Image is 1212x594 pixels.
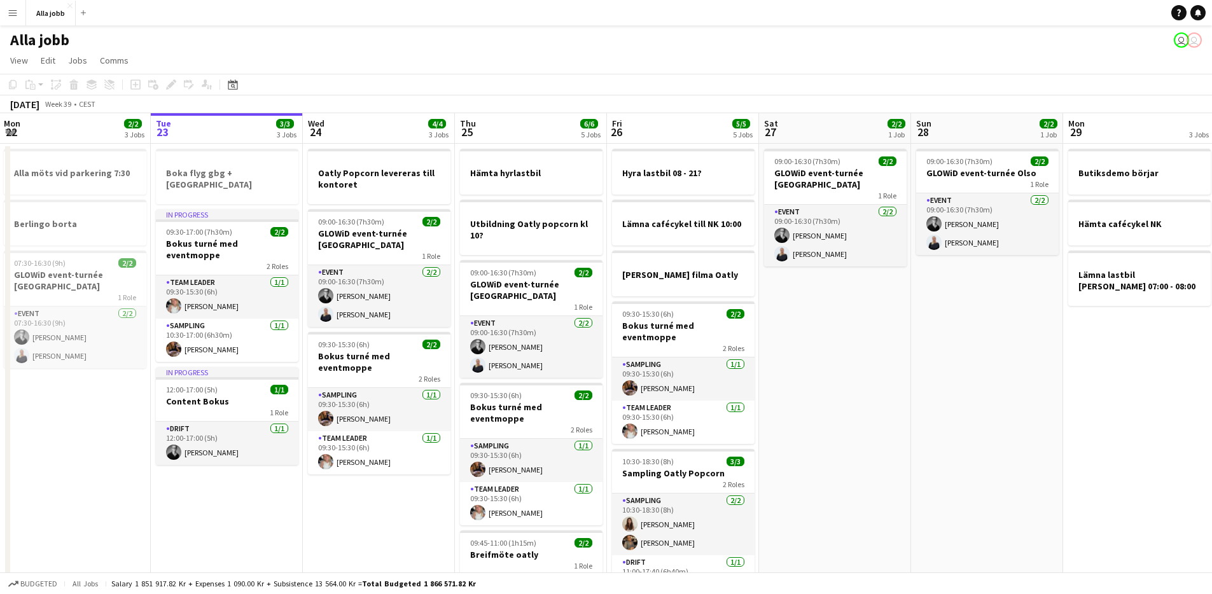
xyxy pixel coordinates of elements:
h3: Sampling Oatly Popcorn [612,467,755,479]
span: 09:45-11:00 (1h15m) [470,538,536,548]
span: Jobs [68,55,87,66]
h3: GLOWiD event-turnée [GEOGRAPHIC_DATA] [764,167,907,190]
h3: Content Bokus [156,396,298,407]
app-job-card: Hyra lastbil 08 - 21? [612,149,755,195]
span: 2/2 [118,258,136,268]
span: 2 Roles [267,261,288,271]
span: 2/2 [575,538,592,548]
span: 09:00-16:30 (7h30m) [926,156,993,166]
app-user-avatar: August Löfgren [1187,32,1202,48]
button: Budgeted [6,577,59,591]
span: 2/2 [727,309,744,319]
span: 09:30-17:00 (7h30m) [166,227,232,237]
span: 09:30-15:30 (6h) [622,309,674,319]
app-job-card: 09:30-15:30 (6h)2/2Bokus turné med eventmoppe2 RolesSampling1/109:30-15:30 (6h)[PERSON_NAME]Team ... [308,332,450,474]
span: View [10,55,28,66]
app-job-card: 09:30-15:30 (6h)2/2Bokus turné med eventmoppe2 RolesSampling1/109:30-15:30 (6h)[PERSON_NAME]Team ... [460,383,603,525]
a: Edit [36,52,60,69]
div: Oatly Popcorn levereras till kontoret [308,149,450,204]
app-job-card: Hämta hyrlastbil [460,149,603,195]
span: 27 [762,125,778,139]
app-job-card: In progress09:30-17:00 (7h30m)2/2Bokus turné med eventmoppe2 RolesTeam Leader1/109:30-15:30 (6h)[... [156,209,298,362]
span: 2/2 [575,268,592,277]
span: 2/2 [1040,119,1057,128]
h3: GLOWiD event-turnée Olso [916,167,1059,179]
span: Total Budgeted 1 866 571.82 kr [362,579,476,588]
app-card-role: Event2/209:00-16:30 (7h30m)[PERSON_NAME][PERSON_NAME] [308,265,450,327]
div: 1 Job [888,130,905,139]
span: Fri [612,118,622,129]
app-job-card: Boka flyg gbg + [GEOGRAPHIC_DATA] [156,149,298,204]
app-card-role: Team Leader1/109:30-15:30 (6h)[PERSON_NAME] [156,275,298,319]
h3: Boka flyg gbg + [GEOGRAPHIC_DATA] [156,167,298,190]
h3: [PERSON_NAME] filma Oatly [612,269,755,280]
div: In progress [156,367,298,377]
app-card-role: Event2/207:30-16:30 (9h)[PERSON_NAME][PERSON_NAME] [4,307,146,368]
span: 10:30-18:30 (8h) [622,457,674,466]
h3: Lämna cafécykel till NK 10:00 [612,218,755,230]
app-card-role: Team Leader1/109:30-15:30 (6h)[PERSON_NAME] [308,431,450,474]
span: 12:00-17:00 (5h) [166,385,218,394]
h3: Alla möts vid parkering 7:30 [4,167,146,179]
app-card-role: Team Leader1/109:30-15:30 (6h)[PERSON_NAME] [612,401,755,444]
div: [DATE] [10,98,39,111]
span: 29 [1066,125,1085,139]
app-job-card: Utbildning Oatly popcorn kl 10? [460,200,603,255]
app-job-card: 09:30-15:30 (6h)2/2Bokus turné med eventmoppe2 RolesSampling1/109:30-15:30 (6h)[PERSON_NAME]Team ... [612,301,755,444]
span: 1 Role [574,302,592,312]
app-card-role: Event2/209:00-16:30 (7h30m)[PERSON_NAME][PERSON_NAME] [460,316,603,378]
div: 5 Jobs [581,130,601,139]
span: 2 Roles [571,425,592,434]
h3: Lämna lastbil [PERSON_NAME] 07:00 - 08:00 [1068,269,1211,292]
span: Wed [308,118,324,129]
div: 1 Job [1040,130,1057,139]
span: 6/6 [580,119,598,128]
span: 2 Roles [419,374,440,383]
h3: Bokus turné med eventmoppe [308,350,450,373]
app-job-card: Lämna lastbil [PERSON_NAME] 07:00 - 08:00 [1068,251,1211,306]
span: 09:30-15:30 (6h) [470,390,522,400]
a: Jobs [63,52,92,69]
app-job-card: Butiksdemo börjar [1068,149,1211,195]
div: 5 Jobs [733,130,753,139]
button: Alla jobb [26,1,76,25]
div: 09:00-16:30 (7h30m)2/2GLOWiD event-turnée [GEOGRAPHIC_DATA]1 RoleEvent2/209:00-16:30 (7h30m)[PERS... [460,260,603,378]
app-job-card: [PERSON_NAME] filma Oatly [612,251,755,296]
div: Hämta cafécykel NK [1068,200,1211,245]
span: 1 Role [422,251,440,261]
span: 1 Role [574,561,592,570]
span: All jobs [70,579,101,588]
div: In progress [156,209,298,219]
div: Alla möts vid parkering 7:30 [4,149,146,195]
span: 24 [306,125,324,139]
app-job-card: Berlingo borta [4,200,146,245]
h3: Utbildning Oatly popcorn kl 10? [460,218,603,241]
h3: Breifmöte oatly [460,549,603,560]
app-job-card: 09:00-16:30 (7h30m)2/2GLOWiD event-turnée [GEOGRAPHIC_DATA]1 RoleEvent2/209:00-16:30 (7h30m)[PERS... [764,149,907,266]
app-job-card: Lämna cafécykel till NK 10:00 [612,200,755,245]
h3: GLOWiD event-turnée [GEOGRAPHIC_DATA] [460,279,603,301]
h3: Bokus turné med eventmoppe [156,238,298,261]
span: Budgeted [20,579,57,588]
div: 09:00-16:30 (7h30m)2/2GLOWiD event-turnée Olso1 RoleEvent2/209:00-16:30 (7h30m)[PERSON_NAME][PERS... [916,149,1059,255]
span: 3/3 [727,457,744,466]
span: 2/2 [575,390,592,400]
span: 1 Role [270,408,288,417]
app-card-role: Sampling1/109:30-15:30 (6h)[PERSON_NAME] [612,357,755,401]
div: 09:00-16:30 (7h30m)2/2GLOWiD event-turnée [GEOGRAPHIC_DATA]1 RoleEvent2/209:00-16:30 (7h30m)[PERS... [308,209,450,327]
span: Tue [156,118,171,129]
span: 2/2 [422,217,440,226]
span: 1 Role [1030,179,1048,189]
span: Comms [100,55,129,66]
a: View [5,52,33,69]
h3: GLOWiD event-turnée [GEOGRAPHIC_DATA] [4,269,146,292]
app-job-card: 07:30-16:30 (9h)2/2GLOWiD event-turnée [GEOGRAPHIC_DATA]1 RoleEvent2/207:30-16:30 (9h)[PERSON_NAM... [4,251,146,368]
